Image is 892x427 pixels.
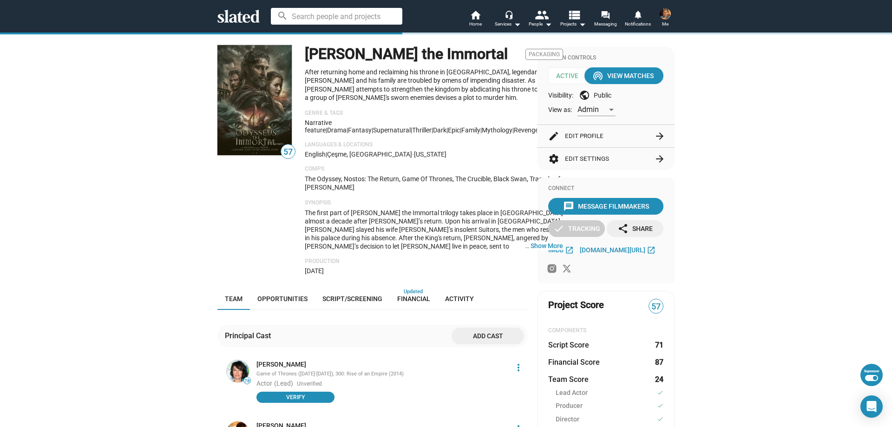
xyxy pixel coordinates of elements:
mat-icon: wifi_tethering [592,70,603,81]
span: Narrative feature [305,119,332,134]
span: Lead Actor [556,388,588,398]
button: Tracking [548,220,605,237]
span: Projects [560,19,586,30]
div: Connect [548,185,663,192]
button: Verify [256,392,334,403]
span: Add cast [459,328,517,344]
mat-icon: home [470,9,481,20]
span: [DATE] [305,267,324,275]
a: Home [459,9,492,30]
span: | [347,126,348,134]
mat-icon: public [579,90,590,101]
button: Edit Settings [548,148,663,170]
mat-icon: check [657,388,663,397]
img: lena headey [227,360,249,382]
h1: [PERSON_NAME] the Immortal [305,44,508,64]
button: Services [492,9,524,30]
mat-icon: people [535,8,548,21]
mat-icon: check [657,415,663,424]
button: Share [607,220,663,237]
span: | [432,126,433,134]
span: | [480,126,482,134]
span: Script/Screening [322,295,382,302]
button: Projects [557,9,589,30]
div: Visibility: Public [548,90,663,101]
div: Share [617,220,653,237]
dt: Script Score [548,340,589,350]
span: Actor [256,380,272,387]
span: | [372,126,373,134]
img: Jay Burnley [660,8,671,20]
p: After returning home and reclaiming his throne in [GEOGRAPHIC_DATA], legendary king [PERSON_NAME]... [305,68,563,102]
span: Thriller [412,126,432,134]
a: [DOMAIN_NAME][URL] [580,244,658,256]
span: dark [433,126,446,134]
span: [US_STATE] [414,151,446,158]
dd: 87 [655,357,663,367]
a: Messaging [589,9,622,30]
button: People [524,9,557,30]
a: Notifications [622,9,654,30]
span: View as: [548,105,572,114]
div: Open Intercom Messenger [860,395,883,418]
span: Supernatural [373,126,411,134]
button: …Show More [531,242,563,250]
span: Active [548,67,593,84]
span: English [305,151,326,158]
mat-icon: view_list [567,8,581,21]
span: | [326,151,327,158]
p: Comps [305,165,563,173]
dt: Team Score [548,374,589,384]
span: Financial [397,295,430,302]
dd: 71 [655,340,663,350]
span: Director [556,415,579,425]
dd: 24 [655,374,663,384]
mat-icon: open_in_new [647,245,656,254]
div: Superuser [864,369,879,373]
span: family [461,126,480,134]
a: [PERSON_NAME] [256,360,306,369]
p: The Odyssey, Nostos: The Return, Game Of Thrones, The Crucible, Black Swan, Tragedy of [PERSON_NAME] [305,175,563,192]
span: 78 [244,378,250,384]
p: Production [305,258,563,265]
span: revenge [514,126,538,134]
mat-icon: arrow_forward [654,153,665,164]
span: Notifications [625,19,651,30]
a: Script/Screening [315,288,390,310]
dt: Financial Score [548,357,600,367]
span: Project Score [548,299,604,311]
button: View Matches [584,67,663,84]
span: … [521,242,531,250]
p: Languages & Locations [305,141,563,149]
span: Drama [327,126,347,134]
mat-icon: settings [548,153,559,164]
a: Opportunities [250,288,315,310]
div: Services [495,19,521,30]
span: | [446,126,448,134]
mat-icon: arrow_drop_down [543,19,554,30]
button: Add cast [452,328,524,344]
mat-icon: arrow_forward [654,131,665,142]
mat-icon: check [553,223,564,234]
mat-icon: notifications [633,10,642,19]
mat-icon: edit [548,131,559,142]
span: Me [662,19,669,30]
mat-icon: arrow_drop_down [512,19,523,30]
span: Packaging [525,49,563,60]
div: Admin Controls [548,54,663,62]
span: 57 [649,301,663,313]
span: | [512,126,514,134]
div: People [529,19,552,30]
span: (Lead) [274,380,293,387]
mat-icon: open_in_new [565,245,574,254]
button: Superuser [860,364,883,386]
div: COMPONENTS [548,327,663,335]
span: Producer [556,401,583,411]
span: Messaging [594,19,617,30]
div: Message Filmmakers [563,198,649,215]
button: Message Filmmakers [548,198,663,215]
span: Home [469,19,482,30]
span: | [411,126,412,134]
span: mythology [482,126,512,134]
